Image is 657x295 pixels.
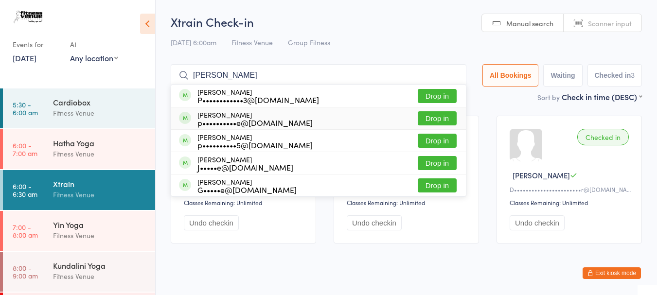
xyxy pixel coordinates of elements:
[3,129,155,169] a: 6:00 -7:00 amHatha YogaFitness Venue
[197,178,297,193] div: [PERSON_NAME]
[13,52,36,63] a: [DATE]
[513,170,570,180] span: [PERSON_NAME]
[10,7,46,27] img: Fitness Venue Whitsunday
[53,148,147,159] div: Fitness Venue
[510,185,632,193] div: D•••••••••••••••••••••••r@[DOMAIN_NAME]
[13,141,37,157] time: 6:00 - 7:00 am
[3,252,155,292] a: 8:00 -9:00 amKundalini YogaFitness Venue
[588,18,632,28] span: Scanner input
[3,170,155,210] a: 6:00 -6:30 amXtrainFitness Venue
[562,91,642,102] div: Check in time (DESC)
[197,96,319,104] div: P••••••••••••3@[DOMAIN_NAME]
[53,138,147,148] div: Hatha Yoga
[53,271,147,282] div: Fitness Venue
[482,64,539,87] button: All Bookings
[171,14,642,30] h2: Xtrain Check-in
[197,133,313,149] div: [PERSON_NAME]
[70,36,118,52] div: At
[197,156,293,171] div: [PERSON_NAME]
[184,198,306,207] div: Classes Remaining: Unlimited
[418,111,457,125] button: Drop in
[53,107,147,119] div: Fitness Venue
[418,134,457,148] button: Drop in
[347,198,469,207] div: Classes Remaining: Unlimited
[53,219,147,230] div: Yin Yoga
[53,178,147,189] div: Xtrain
[506,18,553,28] span: Manual search
[184,215,239,230] button: Undo checkin
[197,119,313,126] div: p••••••••••e@[DOMAIN_NAME]
[510,198,632,207] div: Classes Remaining: Unlimited
[583,267,641,279] button: Exit kiosk mode
[537,92,560,102] label: Sort by
[53,260,147,271] div: Kundalini Yoga
[171,37,216,47] span: [DATE] 6:00am
[510,215,565,230] button: Undo checkin
[197,141,313,149] div: p••••••••••5@[DOMAIN_NAME]
[3,88,155,128] a: 5:30 -6:00 amCardioboxFitness Venue
[631,71,635,79] div: 3
[13,264,38,279] time: 8:00 - 9:00 am
[171,64,466,87] input: Search
[70,52,118,63] div: Any location
[3,211,155,251] a: 7:00 -8:00 amYin YogaFitness Venue
[347,215,402,230] button: Undo checkin
[231,37,273,47] span: Fitness Venue
[587,64,642,87] button: Checked in3
[288,37,330,47] span: Group Fitness
[13,101,38,116] time: 5:30 - 6:00 am
[53,97,147,107] div: Cardiobox
[197,163,293,171] div: J•••••e@[DOMAIN_NAME]
[197,111,313,126] div: [PERSON_NAME]
[13,182,37,198] time: 6:00 - 6:30 am
[13,36,60,52] div: Events for
[418,89,457,103] button: Drop in
[13,223,38,239] time: 7:00 - 8:00 am
[418,178,457,192] button: Drop in
[418,156,457,170] button: Drop in
[197,88,319,104] div: [PERSON_NAME]
[53,230,147,241] div: Fitness Venue
[577,129,629,145] div: Checked in
[197,186,297,193] div: G•••••e@[DOMAIN_NAME]
[543,64,582,87] button: Waiting
[53,189,147,200] div: Fitness Venue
